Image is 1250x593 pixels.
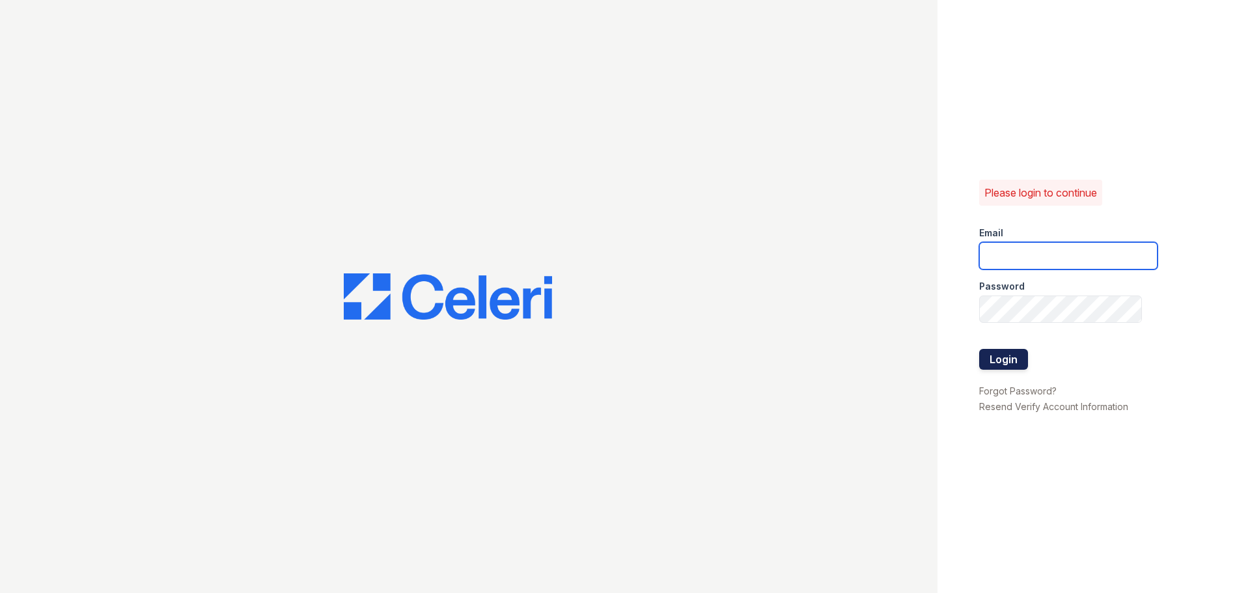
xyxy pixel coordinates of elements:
label: Email [979,227,1003,240]
a: Forgot Password? [979,385,1057,396]
button: Login [979,349,1028,370]
img: CE_Logo_Blue-a8612792a0a2168367f1c8372b55b34899dd931a85d93a1a3d3e32e68fde9ad4.png [344,273,552,320]
label: Password [979,280,1025,293]
a: Resend Verify Account Information [979,401,1128,412]
p: Please login to continue [984,185,1097,200]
